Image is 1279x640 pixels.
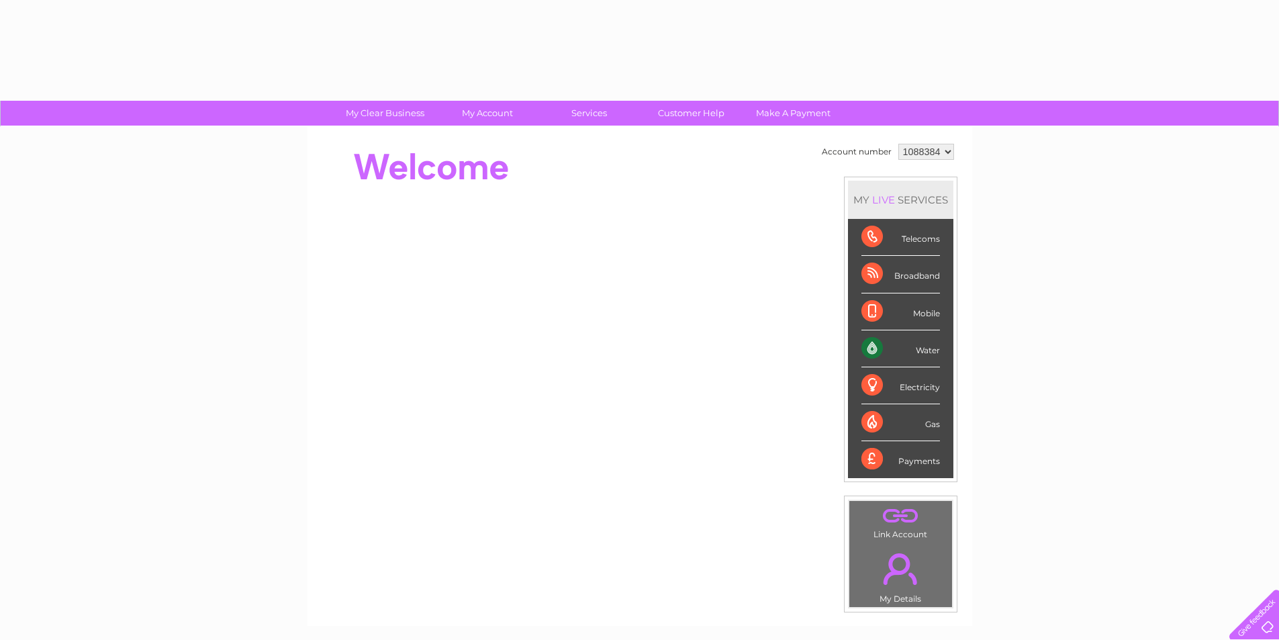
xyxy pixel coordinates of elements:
a: . [853,545,949,592]
a: My Clear Business [330,101,440,126]
div: Payments [861,441,940,477]
td: Account number [818,140,895,163]
a: My Account [432,101,542,126]
div: Electricity [861,367,940,404]
a: Services [534,101,645,126]
div: Water [861,330,940,367]
div: Broadband [861,256,940,293]
a: Make A Payment [738,101,849,126]
div: Telecoms [861,219,940,256]
a: . [853,504,949,528]
div: LIVE [869,193,898,206]
div: Gas [861,404,940,441]
td: My Details [849,542,953,608]
div: Mobile [861,293,940,330]
div: MY SERVICES [848,181,953,219]
td: Link Account [849,500,953,543]
a: Customer Help [636,101,747,126]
